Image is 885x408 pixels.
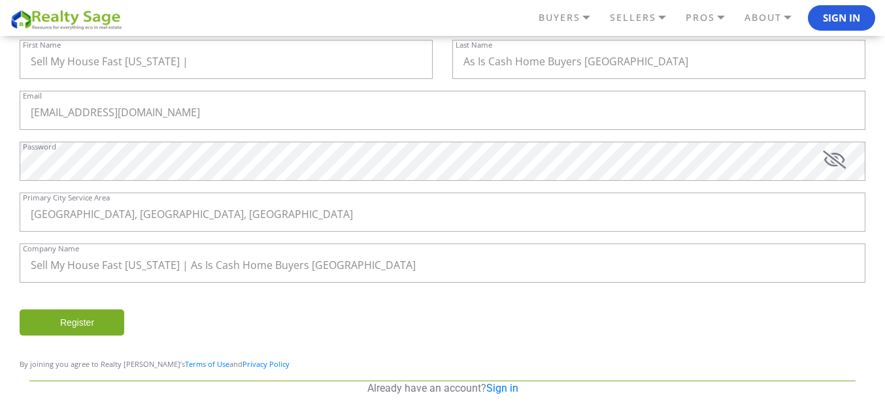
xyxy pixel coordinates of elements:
label: Company Name [23,245,79,252]
a: Privacy Policy [242,359,290,369]
label: Last Name [456,41,492,48]
input: Register [20,309,124,336]
label: Email [23,92,42,99]
label: Primary City Service Area [23,194,110,201]
a: Sign in [486,382,518,394]
a: SELLERS [607,7,682,29]
a: Terms of Use [185,359,229,369]
a: PROS [682,7,741,29]
img: REALTY SAGE [10,8,127,31]
p: Already have an account? [29,381,856,396]
a: BUYERS [535,7,607,29]
a: ABOUT [741,7,808,29]
button: Sign In [808,5,875,31]
label: Password [23,143,56,150]
label: First Name [23,41,61,48]
span: By joining you agree to Realty [PERSON_NAME]’s and [20,359,290,369]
